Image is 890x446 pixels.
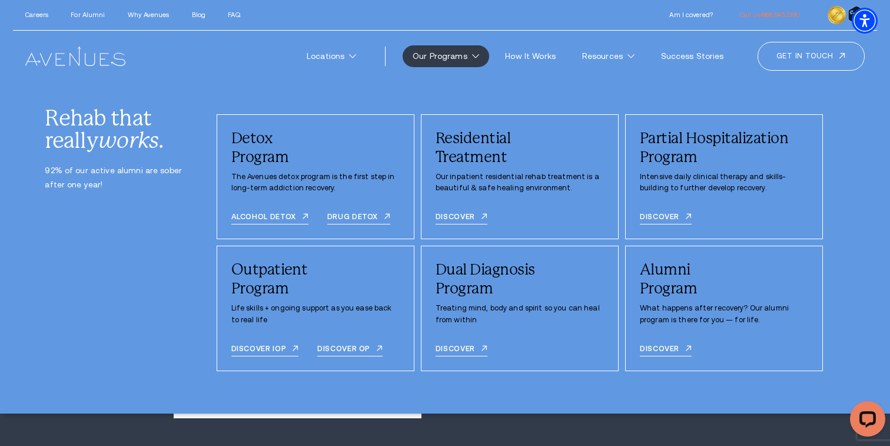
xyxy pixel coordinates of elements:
p: Life skills + ongoing support as you ease back to real life [231,303,400,325]
iframe: LiveChat chat widget [841,397,890,446]
div: / [217,246,414,371]
p: Intensive daily clinical therapy and skills-building to further develop recovery. [640,171,808,194]
p: The Avenues detox program is the first step in long-term addiction recovery. [231,171,400,194]
a: Our Programs [403,45,489,67]
div: / [421,246,619,371]
div: Outpatient Program [231,260,400,298]
a: Discover [640,345,692,356]
a: DISCOVER IOP [231,345,299,356]
a: Am I covered? [669,11,712,18]
a: Drug detox [327,213,390,224]
a: call 866.545.3190 [740,11,799,18]
a: Discover [640,213,692,224]
a: Locations [297,45,366,67]
a: Success Stories [650,45,733,67]
a: Resources [572,45,645,67]
div: Dual Diagnosis Program [436,260,604,298]
p: What happens after recovery? Our alumni program is there for you — for life. [640,303,808,325]
a: Discover [436,213,487,224]
div: Residential Treatment [436,129,604,167]
p: 92% of our active alumni are sober after one year! [45,164,188,192]
div: / [217,114,414,240]
div: Partial Hospitalization Program [640,129,808,167]
img: clock [828,6,845,24]
i: works [98,128,158,153]
p: Treating mind, body and spirit so you can heal from within [436,303,604,325]
a: Discover OP [317,345,383,356]
a: Alcohol detox [231,213,308,224]
span: 866.545.3190 [762,11,799,18]
div: / [625,114,823,240]
div: Alumni Program [640,260,808,298]
div: / [625,246,823,371]
a: Blog [192,11,205,18]
p: Our inpatient residential rehab treatment is a beautiful & safe healing environment. [436,171,604,194]
a: Get in touch [758,42,865,70]
a: FAQ [228,11,240,18]
a: Why Avenues [128,11,169,18]
a: Careers [25,11,48,18]
a: For Alumni [71,11,105,18]
div: Detox Program [231,129,400,167]
div: / [421,114,619,240]
a: DISCOVER [436,345,487,356]
div: Rehab that really . [45,107,188,153]
a: How It Works [495,45,566,67]
div: Accessibility Menu [852,8,878,34]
